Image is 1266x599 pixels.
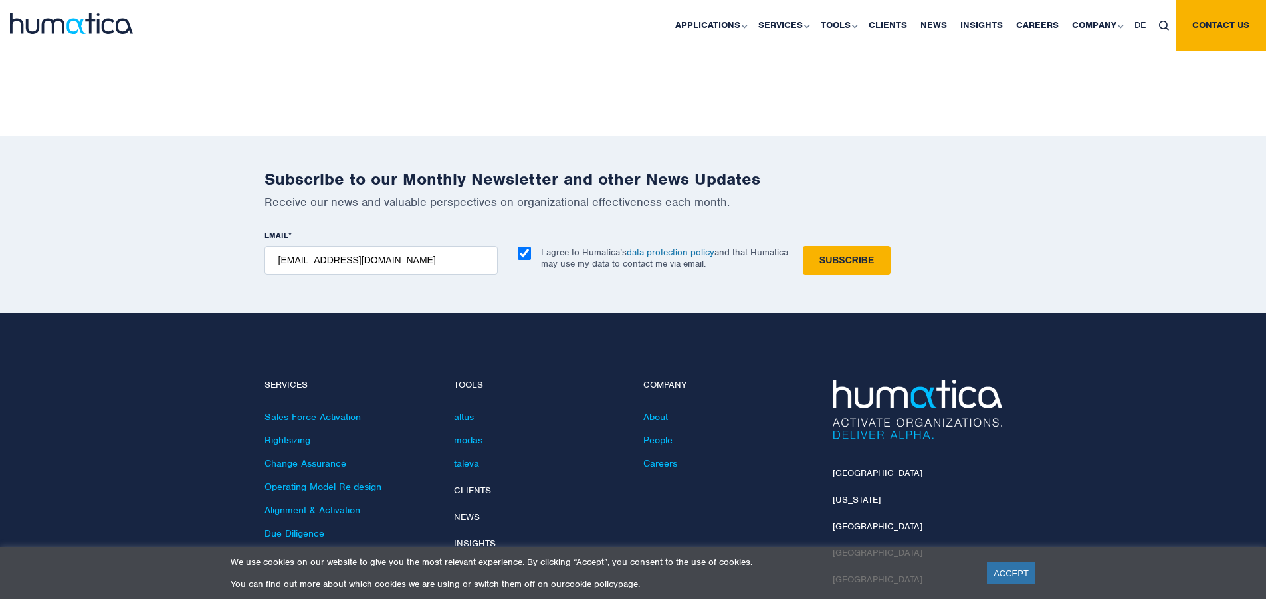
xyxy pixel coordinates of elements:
[1134,19,1146,31] span: DE
[833,521,922,532] a: [GEOGRAPHIC_DATA]
[565,578,618,590] a: cookie policy
[803,246,891,275] input: Subscribe
[264,246,498,275] input: name@company.com
[643,457,677,469] a: Careers
[454,411,474,423] a: altus
[454,380,623,391] h4: Tools
[10,13,133,34] img: logo
[833,494,881,505] a: [US_STATE]
[264,434,310,446] a: Rightsizing
[518,247,531,260] input: I agree to Humatica’sdata protection policyand that Humatica may use my data to contact me via em...
[454,485,491,496] a: Clients
[643,411,668,423] a: About
[264,195,1002,209] p: Receive our news and valuable perspectives on organizational effectiveness each month.
[264,411,361,423] a: Sales Force Activation
[264,230,288,241] span: EMAIL
[264,481,381,493] a: Operating Model Re-design
[454,434,482,446] a: modas
[454,457,479,469] a: taleva
[833,380,1002,439] img: Humatica
[264,504,360,516] a: Alignment & Activation
[231,578,970,590] p: You can find out more about which cookies we are using or switch them off on our page.
[541,247,788,269] p: I agree to Humatica’s and that Humatica may use my data to contact me via email.
[643,380,813,391] h4: Company
[231,556,970,568] p: We use cookies on our website to give you the most relevant experience. By clicking “Accept”, you...
[627,247,714,258] a: data protection policy
[833,467,922,479] a: [GEOGRAPHIC_DATA]
[264,380,434,391] h4: Services
[264,527,324,539] a: Due Diligence
[1159,21,1169,31] img: search_icon
[454,538,496,549] a: Insights
[264,169,1002,189] h2: Subscribe to our Monthly Newsletter and other News Updates
[264,457,346,469] a: Change Assurance
[987,562,1035,584] a: ACCEPT
[643,434,673,446] a: People
[454,511,480,523] a: News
